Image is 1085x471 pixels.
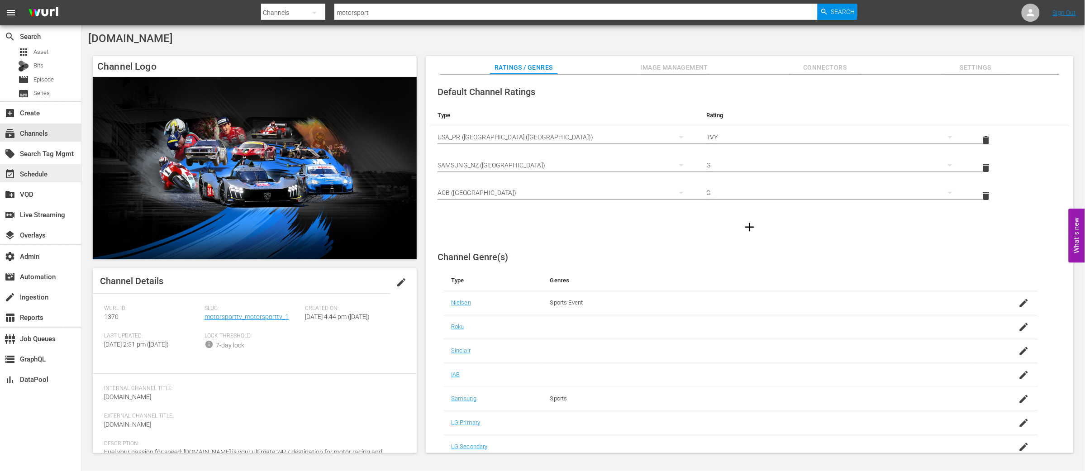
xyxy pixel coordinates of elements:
button: edit [390,271,412,293]
button: Search [818,4,857,20]
a: Samsung [451,395,476,402]
span: Bits [33,61,43,70]
img: ans4CAIJ8jUAAAAAAAAAAAAAAAAAAAAAAAAgQb4GAAAAAAAAAAAAAAAAAAAAAAAAJMjXAAAAAAAAAAAAAAAAAAAAAAAAgAT5G... [22,2,65,24]
span: Episode [33,75,54,84]
span: Asset [18,47,29,57]
span: Ingestion [5,292,15,303]
span: Automation [5,271,15,282]
span: Channels [5,128,15,139]
span: delete [981,162,992,173]
span: Settings [942,62,1010,73]
span: Channel Genre(s) [438,252,508,262]
span: Channel Details [100,276,163,286]
span: Fuel your passion for speed: [DOMAIN_NAME] is your ultimate 24/7 destination for motor racing and... [104,448,382,465]
span: Default Channel Ratings [438,86,535,97]
span: menu [5,7,16,18]
div: G [707,152,961,178]
div: USA_PR ([GEOGRAPHIC_DATA] ([GEOGRAPHIC_DATA])) [438,124,692,150]
div: Bits [18,61,29,71]
span: [DOMAIN_NAME] [104,393,151,400]
div: G [707,180,961,205]
span: Schedule [5,169,15,180]
span: Create [5,108,15,119]
button: delete [976,185,997,207]
span: VOD [5,189,15,200]
th: Type [444,270,543,291]
a: IAB [451,371,460,378]
span: 1370 [104,313,119,320]
span: Series [33,89,50,98]
a: LG Primary [451,419,480,426]
button: Open Feedback Widget [1069,209,1085,262]
span: Series [18,88,29,99]
span: [DATE] 2:51 pm ([DATE]) [104,341,169,348]
span: Internal Channel Title: [104,385,401,392]
table: simple table [430,105,1069,210]
span: Episode [18,74,29,85]
a: motorsporttv_motorsporttv_1 [205,313,289,320]
span: Search [5,31,15,42]
span: Lock Threshold: [205,333,300,340]
div: SAMSUNG_NZ ([GEOGRAPHIC_DATA]) [438,152,692,178]
span: GraphQL [5,354,15,365]
span: Wurl ID: [104,305,200,312]
span: DataPool [5,374,15,385]
span: Search Tag Mgmt [5,148,15,159]
div: ACB ([GEOGRAPHIC_DATA]) [438,180,692,205]
button: delete [976,157,997,179]
a: Sinclair [451,347,471,354]
span: Created On: [305,305,401,312]
button: delete [976,129,997,151]
th: Genres [543,270,972,291]
span: Search [831,4,855,20]
span: Reports [5,312,15,323]
h4: Channel Logo [93,56,417,77]
span: Description: [104,440,401,447]
span: Admin [5,251,15,262]
a: LG Secondary [451,443,488,450]
div: 7-day lock [216,341,244,350]
a: Nielsen [451,299,471,306]
span: Job Queues [5,333,15,344]
span: Last Updated: [104,333,200,340]
img: Motorsport.tv [93,77,417,259]
span: Ratings / Genres [490,62,558,73]
a: Roku [451,323,464,330]
span: Slug: [205,305,300,312]
a: Sign Out [1053,9,1076,16]
th: Type [430,105,700,126]
span: Image Management [641,62,709,73]
th: Rating [700,105,969,126]
span: Overlays [5,230,15,241]
span: delete [981,190,992,201]
span: Connectors [791,62,859,73]
span: info [205,340,214,349]
span: [DOMAIN_NAME] [88,32,173,45]
span: Asset [33,48,48,57]
span: delete [981,135,992,146]
div: TVY [707,124,961,150]
span: Live Streaming [5,209,15,220]
span: [DOMAIN_NAME] [104,421,151,428]
span: edit [396,277,407,288]
span: External Channel Title: [104,413,401,420]
span: [DATE] 4:44 pm ([DATE]) [305,313,370,320]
